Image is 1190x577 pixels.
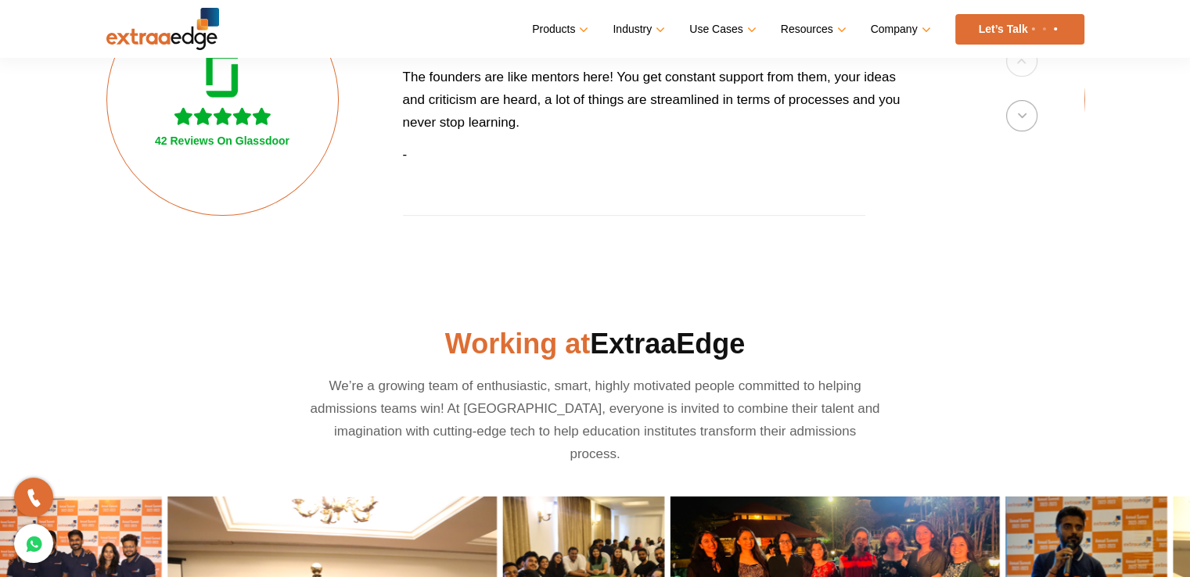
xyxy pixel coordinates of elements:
[1006,100,1037,131] button: Next
[155,134,289,148] h3: 42 Reviews On Glassdoor
[689,18,753,41] a: Use Cases
[532,18,585,41] a: Products
[613,18,662,41] a: Industry
[445,328,590,360] span: Working at
[403,143,917,166] p: -
[106,325,1084,363] h2: ExtraaEdge
[955,14,1084,45] a: Let’s Talk
[871,18,928,41] a: Company
[308,375,882,465] p: We’re a growing team of enthusiastic, smart, highly motivated people committed to helping admissi...
[403,66,917,134] p: The founders are like mentors here! You get constant support from them, your ideas and criticism ...
[781,18,843,41] a: Resources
